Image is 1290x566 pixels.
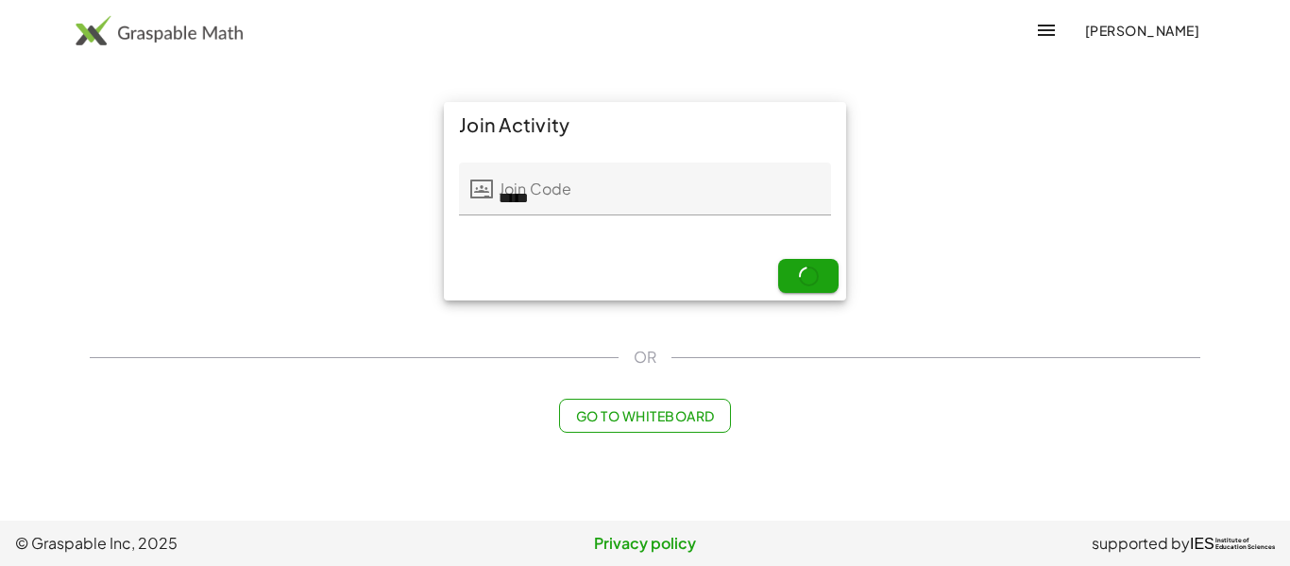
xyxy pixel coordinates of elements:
[1215,538,1275,551] span: Institute of Education Sciences
[575,407,714,424] span: Go to Whiteboard
[435,532,856,555] a: Privacy policy
[1190,535,1214,553] span: IES
[559,399,730,433] button: Go to Whiteboard
[444,102,846,147] div: Join Activity
[634,346,656,369] span: OR
[15,532,435,555] span: © Graspable Inc, 2025
[1092,532,1190,555] span: supported by
[1190,532,1275,555] a: IESInstitute ofEducation Sciences
[1069,13,1214,47] button: [PERSON_NAME]
[1084,22,1199,39] span: [PERSON_NAME]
